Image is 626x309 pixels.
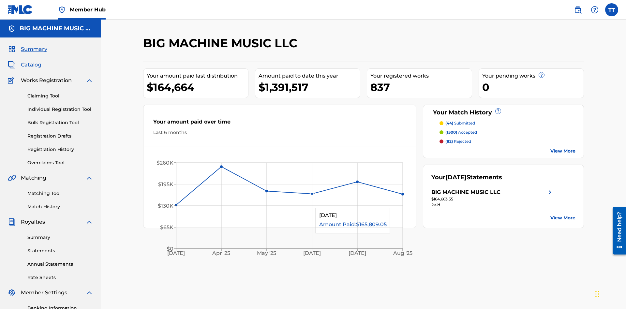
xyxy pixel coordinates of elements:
[70,6,106,13] span: Member Hub
[370,80,472,95] div: 837
[27,93,93,99] a: Claiming Tool
[349,250,366,257] tspan: [DATE]
[431,188,554,208] a: BIG MACHINE MUSIC LLCright chevron icon$164,663.55Paid
[550,148,575,154] a: View More
[8,218,16,226] img: Royalties
[156,160,173,166] tspan: $260K
[27,146,93,153] a: Registration History
[431,196,554,202] div: $164,663.55
[431,202,554,208] div: Paid
[158,181,173,187] tspan: $195K
[259,72,360,80] div: Amount paid to date this year
[496,109,501,114] span: ?
[167,250,185,257] tspan: [DATE]
[160,224,173,230] tspan: $65K
[304,250,321,257] tspan: [DATE]
[8,25,16,33] img: Accounts
[257,250,276,257] tspan: May '25
[85,77,93,84] img: expand
[27,106,93,113] a: Individual Registration Tool
[445,129,477,135] p: accepted
[85,174,93,182] img: expand
[431,173,502,182] div: Your Statements
[58,6,66,14] img: Top Rightsholder
[482,72,584,80] div: Your pending works
[445,174,467,181] span: [DATE]
[571,3,584,16] a: Public Search
[212,250,231,257] tspan: Apr '25
[370,72,472,80] div: Your registered works
[21,45,47,53] span: Summary
[591,6,599,14] img: help
[153,118,406,129] div: Your amount paid over time
[608,204,626,258] iframe: Resource Center
[440,139,576,144] a: (82) rejected
[259,80,360,95] div: $1,391,517
[8,174,16,182] img: Matching
[85,289,93,297] img: expand
[440,120,576,126] a: (44) submitted
[85,218,93,226] img: expand
[8,77,16,84] img: Works Registration
[167,246,173,252] tspan: $0
[27,203,93,210] a: Match History
[27,234,93,241] a: Summary
[27,261,93,268] a: Annual Statements
[8,45,47,53] a: SummarySummary
[595,284,599,304] div: Drag
[27,159,93,166] a: Overclaims Tool
[27,119,93,126] a: Bulk Registration Tool
[431,188,500,196] div: BIG MACHINE MUSIC LLC
[27,190,93,197] a: Matching Tool
[440,129,576,135] a: (1500) accepted
[539,72,544,78] span: ?
[588,3,601,16] div: Help
[445,139,453,144] span: (82)
[158,203,173,209] tspan: $130K
[431,108,576,117] div: Your Match History
[8,45,16,53] img: Summary
[393,250,412,257] tspan: Aug '25
[20,25,93,32] h5: BIG MACHINE MUSIC LLC
[21,61,41,69] span: Catalog
[8,61,41,69] a: CatalogCatalog
[21,174,46,182] span: Matching
[147,80,248,95] div: $164,664
[574,6,582,14] img: search
[21,77,72,84] span: Works Registration
[445,121,453,125] span: (44)
[21,218,45,226] span: Royalties
[445,120,475,126] p: submitted
[445,130,457,135] span: (1500)
[153,129,406,136] div: Last 6 months
[593,278,626,309] iframe: Chat Widget
[445,139,471,144] p: rejected
[27,247,93,254] a: Statements
[482,80,584,95] div: 0
[27,133,93,140] a: Registration Drafts
[8,61,16,69] img: Catalog
[143,36,301,51] h2: BIG MACHINE MUSIC LLC
[147,72,248,80] div: Your amount paid last distribution
[8,289,16,297] img: Member Settings
[605,3,618,16] div: User Menu
[550,214,575,221] a: View More
[8,5,33,14] img: MLC Logo
[27,274,93,281] a: Rate Sheets
[546,188,554,196] img: right chevron icon
[21,289,67,297] span: Member Settings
